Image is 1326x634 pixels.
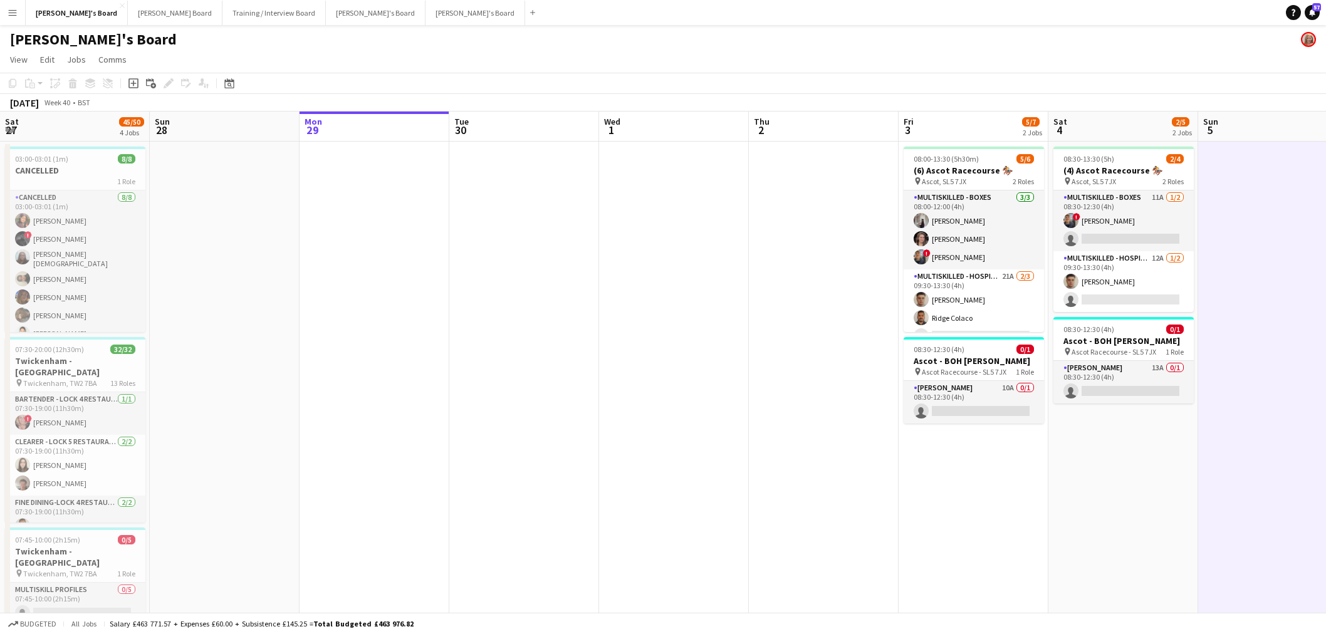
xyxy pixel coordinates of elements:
span: Week 40 [41,98,73,107]
div: Salary £463 771.57 + Expenses £60.00 + Subsistence £145.25 = [110,619,414,628]
span: ! [24,415,32,422]
div: 2 Jobs [1023,128,1042,137]
span: ! [24,231,32,239]
span: Twickenham, TW2 7BA [23,378,97,388]
h3: CANCELLED [5,165,145,176]
span: Sat [1053,116,1067,127]
app-card-role: [PERSON_NAME]13A0/108:30-12:30 (4h) [1053,361,1194,403]
a: 57 [1305,5,1320,20]
button: [PERSON_NAME]'s Board [326,1,425,25]
button: Training / Interview Board [222,1,326,25]
span: Wed [604,116,620,127]
span: 1 Role [117,569,135,578]
span: 1 Role [1166,347,1184,356]
span: Twickenham, TW2 7BA [23,569,97,578]
span: 08:00-13:30 (5h30m) [914,154,979,164]
button: [PERSON_NAME] Board [128,1,222,25]
span: 08:30-13:30 (5h) [1063,154,1114,164]
app-card-role: Multiskilled - Hospitality12A1/209:30-13:30 (4h)[PERSON_NAME] [1053,251,1194,312]
span: Ascot Racecourse - SL5 7JX [1072,347,1156,356]
app-job-card: 08:30-13:30 (5h)2/4(4) Ascot Racecourse 🏇🏼 Ascot, SL5 7JX2 RolesMultiskilled - Boxes11A1/208:30-1... [1053,147,1194,312]
span: Ascot, SL5 7JX [1072,177,1116,186]
span: 0/5 [118,535,135,544]
a: View [5,51,33,68]
span: 3 [902,123,914,137]
h3: Ascot - BOH [PERSON_NAME] [904,355,1044,366]
app-user-avatar: Caitlin Simpson-Hodson [1301,32,1316,47]
span: 1 [602,123,620,137]
span: 08:30-12:30 (4h) [914,345,964,354]
span: Comms [98,54,127,65]
span: 2 [752,123,770,137]
button: Budgeted [6,617,58,631]
app-card-role: [PERSON_NAME]10A0/108:30-12:30 (4h) [904,381,1044,424]
span: Tue [454,116,469,127]
span: 07:45-10:00 (2h15m) [15,535,80,544]
span: 57 [1312,3,1321,11]
span: Fri [904,116,914,127]
app-card-role: Fine Dining-LOCK 4 RESTAURANT - [GEOGRAPHIC_DATA] - LEVEL 32/207:30-19:00 (11h30m)Ridge Colaco [5,496,145,556]
span: Mon [305,116,322,127]
span: 0/1 [1166,325,1184,334]
app-card-role: Cancelled8/803:00-03:01 (1m)[PERSON_NAME]![PERSON_NAME][PERSON_NAME][DEMOGRAPHIC_DATA][PERSON_NAM... [5,190,145,364]
app-card-role: Multiskilled - Boxes11A1/208:30-12:30 (4h)![PERSON_NAME] [1053,190,1194,251]
h3: (4) Ascot Racecourse 🏇🏼 [1053,165,1194,176]
div: BST [78,98,90,107]
app-job-card: 08:00-13:30 (5h30m)5/6(6) Ascot Racecourse 🏇🏼 Ascot, SL5 7JX2 RolesMultiskilled - Boxes3/308:00-1... [904,147,1044,332]
button: [PERSON_NAME]'s Board [425,1,525,25]
app-card-role: Bartender - LOCK 4 RESTAURANT - [GEOGRAPHIC_DATA] - LEVEL 31/107:30-19:00 (11h30m)![PERSON_NAME] [5,392,145,435]
span: Sun [1203,116,1218,127]
a: Comms [93,51,132,68]
span: ! [1073,213,1080,221]
app-job-card: 08:30-12:30 (4h)0/1Ascot - BOH [PERSON_NAME] Ascot Racecourse - SL5 7JX1 Role[PERSON_NAME]10A0/10... [904,337,1044,424]
span: Sun [155,116,170,127]
span: 07:30-20:00 (12h30m) [15,345,84,354]
app-job-card: 03:00-03:01 (1m)8/8CANCELLED1 RoleCancelled8/803:00-03:01 (1m)[PERSON_NAME]![PERSON_NAME][PERSON_... [5,147,145,332]
span: 45/50 [119,117,144,127]
app-card-role: Clearer - LOCK 5 RESTAURANT - [GEOGRAPHIC_DATA] - LEVEL 32/207:30-19:00 (11h30m)[PERSON_NAME][PER... [5,435,145,496]
span: Sat [5,116,19,127]
span: 28 [153,123,170,137]
h3: Ascot - BOH [PERSON_NAME] [1053,335,1194,346]
span: 08:30-12:30 (4h) [1063,325,1114,334]
a: Edit [35,51,60,68]
span: View [10,54,28,65]
span: 5 [1201,123,1218,137]
span: 8/8 [118,154,135,164]
span: All jobs [69,619,99,628]
span: 30 [452,123,469,137]
span: Thu [754,116,770,127]
button: [PERSON_NAME]'s Board [26,1,128,25]
span: Ascot Racecourse - SL5 7JX [922,367,1006,377]
app-card-role: Multiskilled - Boxes3/308:00-12:00 (4h)[PERSON_NAME][PERSON_NAME]![PERSON_NAME] [904,190,1044,269]
h3: Twickenham - [GEOGRAPHIC_DATA] [5,355,145,378]
app-job-card: 07:30-20:00 (12h30m)32/32Twickenham - [GEOGRAPHIC_DATA] Twickenham, TW2 7BA13 RolesBartender - LO... [5,337,145,522]
h3: (6) Ascot Racecourse 🏇🏼 [904,165,1044,176]
div: 4 Jobs [120,128,144,137]
h3: Twickenham - [GEOGRAPHIC_DATA] [5,546,145,568]
div: [DATE] [10,96,39,109]
span: 32/32 [110,345,135,354]
span: 29 [303,123,322,137]
div: 2 Jobs [1172,128,1192,137]
span: 2/4 [1166,154,1184,164]
span: 03:00-03:01 (1m) [15,154,68,164]
span: ! [923,249,931,257]
span: Jobs [67,54,86,65]
span: 1 Role [1016,367,1034,377]
a: Jobs [62,51,91,68]
span: 4 [1052,123,1067,137]
span: Edit [40,54,55,65]
span: 1 Role [117,177,135,186]
span: 2 Roles [1013,177,1034,186]
span: Budgeted [20,620,56,628]
span: 5/6 [1016,154,1034,164]
span: 5/7 [1022,117,1040,127]
span: 13 Roles [110,378,135,388]
span: Total Budgeted £463 976.82 [313,619,414,628]
app-job-card: 08:30-12:30 (4h)0/1Ascot - BOH [PERSON_NAME] Ascot Racecourse - SL5 7JX1 Role[PERSON_NAME]13A0/10... [1053,317,1194,403]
